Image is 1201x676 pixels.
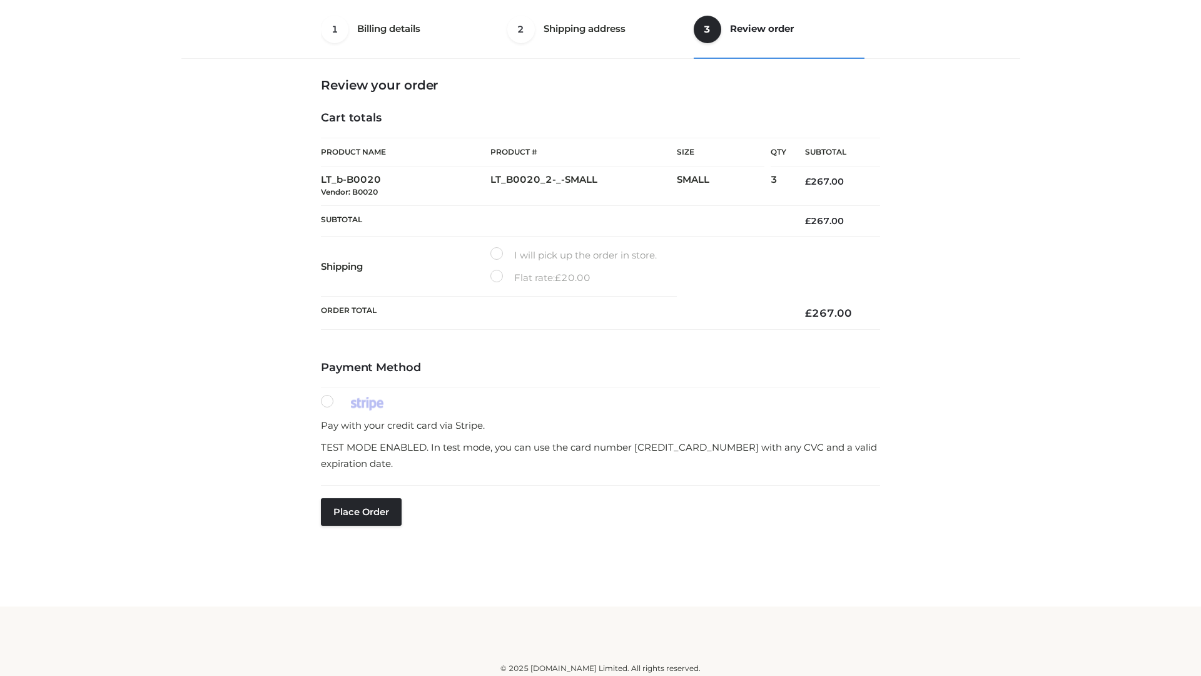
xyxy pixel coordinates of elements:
[805,176,844,187] bdi: 267.00
[321,297,786,330] th: Order Total
[555,272,590,284] bdi: 20.00
[321,237,490,297] th: Shipping
[321,78,880,93] h3: Review your order
[490,247,657,264] label: I will pick up the order in store.
[677,166,771,206] td: SMALL
[321,138,490,166] th: Product Name
[555,272,561,284] span: £
[321,205,786,236] th: Subtotal
[490,270,590,286] label: Flat rate:
[805,215,811,227] span: £
[771,166,786,206] td: 3
[321,111,880,125] h4: Cart totals
[321,439,880,471] p: TEST MODE ENABLED. In test mode, you can use the card number [CREDIT_CARD_NUMBER] with any CVC an...
[805,215,844,227] bdi: 267.00
[321,417,880,434] p: Pay with your credit card via Stripe.
[186,662,1015,675] div: © 2025 [DOMAIN_NAME] Limited. All rights reserved.
[786,138,880,166] th: Subtotal
[321,498,402,526] button: Place order
[490,166,677,206] td: LT_B0020_2-_-SMALL
[490,138,677,166] th: Product #
[321,187,378,197] small: Vendor: B0020
[321,361,880,375] h4: Payment Method
[805,176,811,187] span: £
[805,307,812,319] span: £
[677,138,764,166] th: Size
[805,307,852,319] bdi: 267.00
[321,166,490,206] td: LT_b-B0020
[771,138,786,166] th: Qty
